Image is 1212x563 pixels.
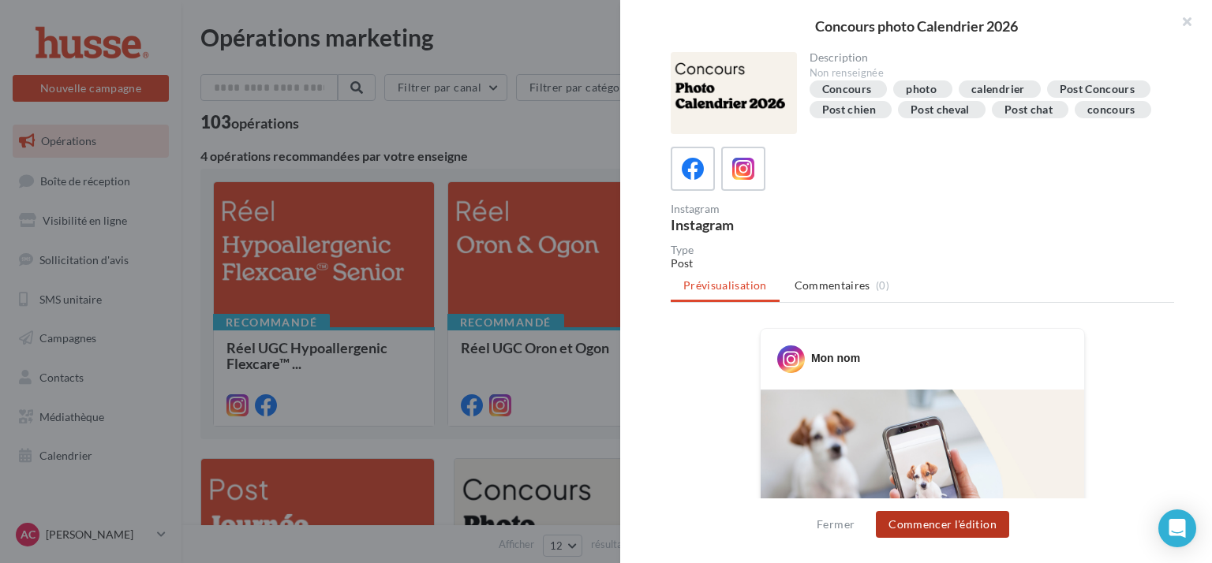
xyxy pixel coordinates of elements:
[1087,104,1135,116] div: concours
[810,515,861,534] button: Fermer
[876,279,889,292] span: (0)
[795,278,870,293] span: Commentaires
[645,19,1187,33] div: Concours photo Calendrier 2026
[671,255,1174,271] div: Post
[1004,104,1053,116] div: Post chat
[671,203,916,214] div: Instagram
[1060,84,1135,95] div: Post Concours
[906,84,937,95] div: photo
[822,84,872,95] div: Concours
[971,84,1025,95] div: calendrier
[810,66,1162,80] div: Non renseignée
[911,104,970,116] div: Post cheval
[671,244,1174,255] div: Type
[671,218,916,232] div: Instagram
[822,104,877,116] div: Post chien
[1158,509,1196,547] div: Open Intercom Messenger
[810,52,1162,63] div: Description
[876,511,1009,538] button: Commencer l'édition
[811,350,860,366] div: Mon nom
